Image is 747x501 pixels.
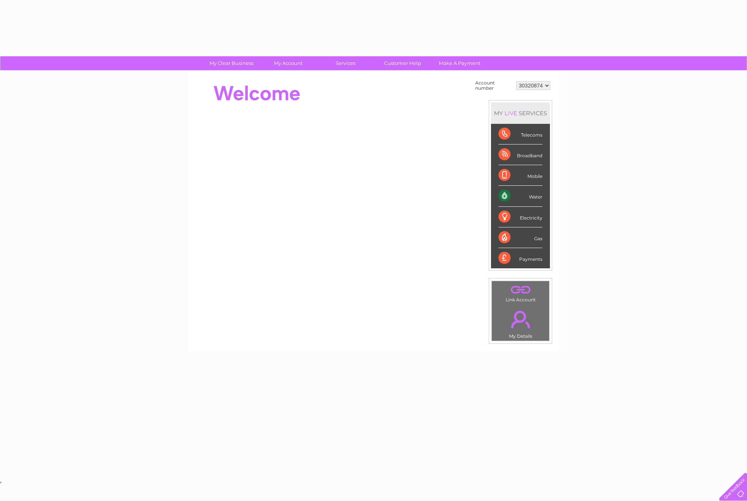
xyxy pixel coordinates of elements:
[372,56,434,70] a: Customer Help
[499,165,542,186] div: Mobile
[494,306,547,332] a: .
[491,102,550,124] div: MY SERVICES
[499,186,542,206] div: Water
[491,281,550,304] td: Link Account
[494,283,547,296] a: .
[429,56,491,70] a: Make A Payment
[258,56,319,70] a: My Account
[499,124,542,144] div: Telecoms
[200,56,262,70] a: My Clear Business
[499,207,542,227] div: Electricity
[503,110,519,117] div: LIVE
[499,248,542,268] div: Payments
[491,304,550,341] td: My Details
[473,78,514,93] td: Account number
[499,144,542,165] div: Broadband
[499,227,542,248] div: Gas
[315,56,377,70] a: Services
